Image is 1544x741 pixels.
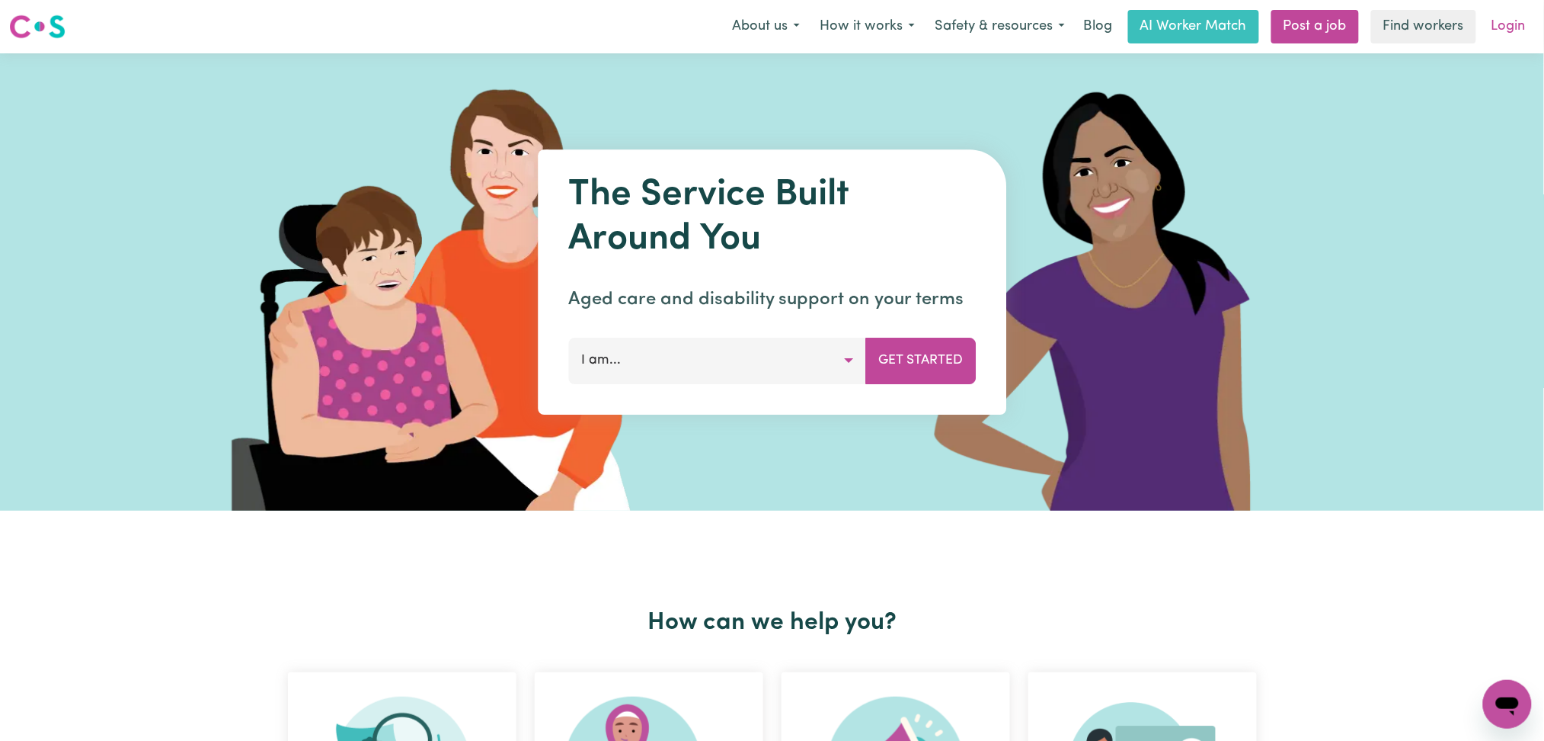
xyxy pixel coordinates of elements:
button: About us [722,11,810,43]
h1: The Service Built Around You [568,174,976,261]
a: Blog [1075,10,1122,43]
button: Safety & resources [925,11,1075,43]
button: Get Started [865,338,976,383]
a: Post a job [1271,10,1359,43]
a: Careseekers logo [9,9,66,44]
a: Login [1482,10,1535,43]
a: AI Worker Match [1128,10,1259,43]
img: Careseekers logo [9,13,66,40]
a: Find workers [1371,10,1476,43]
button: I am... [568,338,866,383]
iframe: Button to launch messaging window [1483,680,1532,729]
p: Aged care and disability support on your terms [568,286,976,313]
button: How it works [810,11,925,43]
h2: How can we help you? [279,608,1266,637]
